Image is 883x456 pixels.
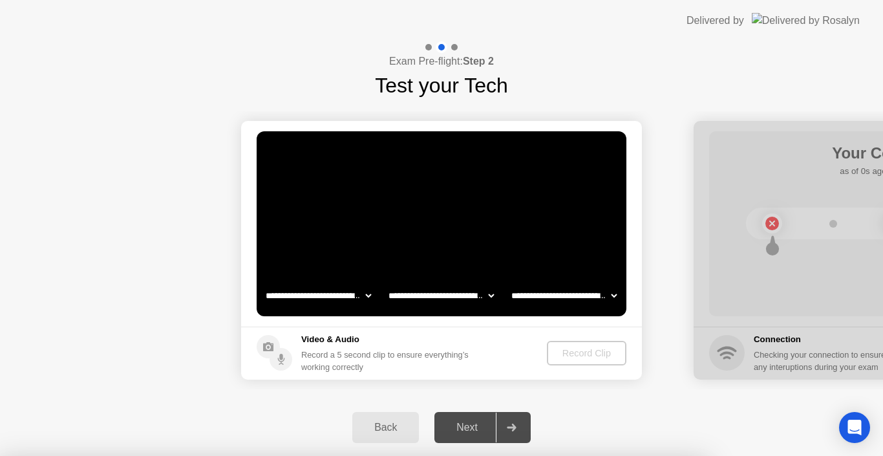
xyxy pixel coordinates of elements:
select: Available cameras [263,283,374,309]
h5: Video & Audio [301,333,474,346]
div: Open Intercom Messenger [839,412,870,443]
div: Next [438,422,496,433]
h4: Exam Pre-flight: [389,54,494,69]
select: Available speakers [386,283,496,309]
div: Record a 5 second clip to ensure everything’s working correctly [301,349,474,373]
h1: Test your Tech [375,70,508,101]
div: Record Clip [552,348,621,358]
img: Delivered by Rosalyn [752,13,860,28]
div: Back [356,422,415,433]
b: Step 2 [463,56,494,67]
select: Available microphones [509,283,619,309]
div: Delivered by [686,13,744,28]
